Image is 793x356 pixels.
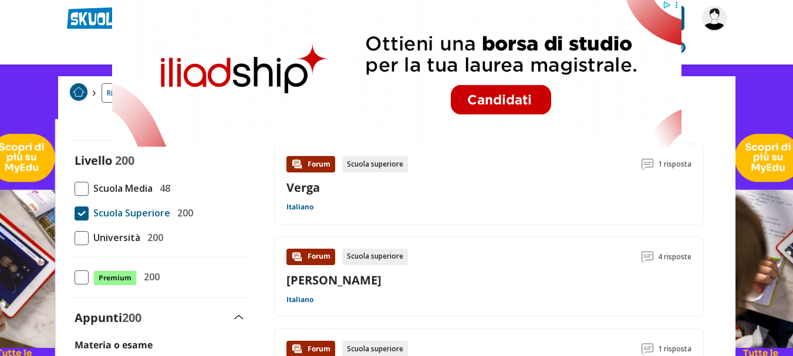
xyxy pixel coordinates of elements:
[143,230,163,245] span: 200
[642,343,653,355] img: Commenti lettura
[286,295,313,304] a: Italiano
[155,181,170,196] span: 48
[70,83,87,103] a: Home
[342,156,408,172] div: Scuola superiore
[102,83,136,103] a: Ricerca
[642,158,653,170] img: Commenti lettura
[89,230,140,245] span: Università
[342,249,408,265] div: Scuola superiore
[115,152,134,168] span: 200
[702,6,727,30] img: paolaiossa
[139,269,160,284] span: 200
[75,310,141,326] label: Appunti
[291,251,303,263] img: Forum contenuto
[291,343,303,355] img: Forum contenuto
[291,158,303,170] img: Forum contenuto
[642,251,653,263] img: Commenti lettura
[89,181,153,196] span: Scuola Media
[70,83,87,101] img: Home
[286,179,320,195] a: Verga
[75,152,112,168] label: Livello
[286,156,335,172] div: Forum
[75,338,153,351] label: Materia o esame
[286,202,313,212] a: Italiano
[70,128,248,138] div: Rimuovi tutti i filtri
[658,249,691,265] span: 4 risposte
[234,315,244,320] img: Apri e chiudi sezione
[173,205,193,221] span: 200
[93,270,137,286] span: Premium
[658,156,691,172] span: 1 risposta
[122,310,141,326] span: 200
[286,249,335,265] div: Forum
[286,272,382,288] a: [PERSON_NAME]
[89,205,170,221] span: Scuola Superiore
